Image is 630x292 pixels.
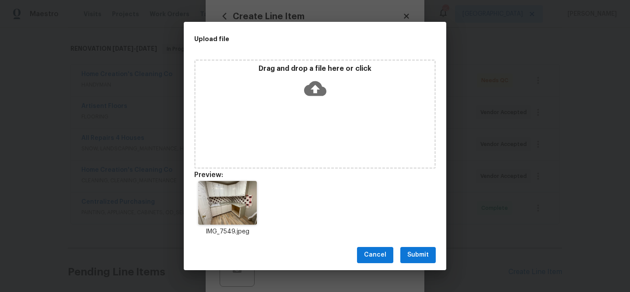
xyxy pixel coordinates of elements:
span: Submit [407,250,429,261]
span: Cancel [364,250,386,261]
button: Submit [400,247,436,263]
button: Cancel [357,247,393,263]
h2: Upload file [194,34,396,44]
p: IMG_7549.jpeg [194,227,261,236]
p: Drag and drop a file here or click [196,64,434,73]
img: Z [198,181,256,225]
